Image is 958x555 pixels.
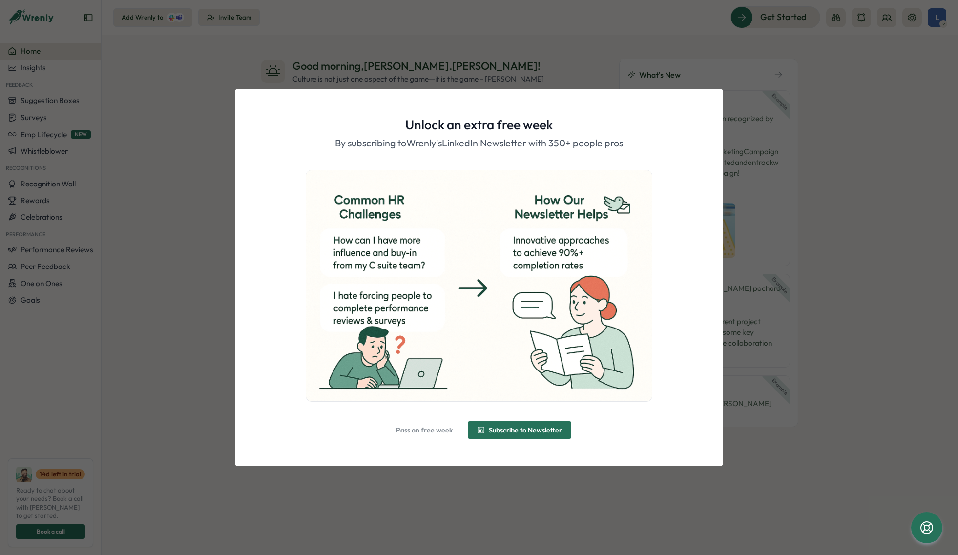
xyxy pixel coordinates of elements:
[405,116,553,133] h1: Unlock an extra free week
[396,427,453,433] span: Pass on free week
[468,421,571,439] button: Subscribe to Newsletter
[387,421,462,439] button: Pass on free week
[335,136,623,151] p: By subscribing to Wrenly's LinkedIn Newsletter with 350+ people pros
[489,427,562,433] span: Subscribe to Newsletter
[306,170,652,401] img: ChatGPT Image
